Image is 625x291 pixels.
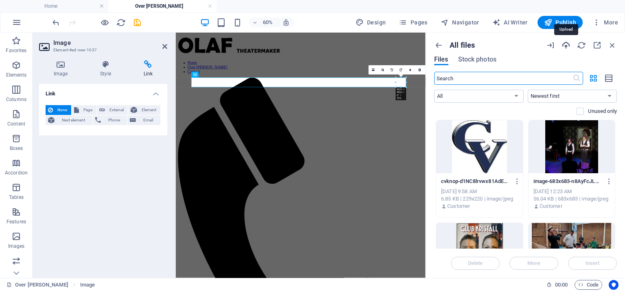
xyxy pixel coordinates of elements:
[51,18,61,27] i: Undo: Change image (Ctrl+Z)
[80,280,95,290] nav: breadcrumb
[415,65,424,75] a: Greyscale
[46,105,71,115] button: None
[282,19,290,26] i: On resize automatically adjust zoom level to fit chosen device.
[588,108,617,115] p: Displays only files that are not in use on the website. Files added during this session can still...
[80,280,95,290] span: Click to select. Double-click to edit
[57,115,90,125] span: Next element
[489,16,531,29] button: AI Writer
[7,280,68,290] a: Click to cancel selection. Double-click to open Pages
[592,18,618,26] span: More
[100,18,109,27] button: Click here to leave preview mode and continue editing
[396,65,406,75] a: Rotate right 90°
[578,280,599,290] span: Code
[7,218,26,225] p: Features
[356,18,386,26] span: Design
[533,178,603,185] p: image-683x683-n8AyFcJLmuu507TBtlfVCg.jpg
[93,115,127,125] button: Phone
[53,39,167,46] h2: Image
[424,65,434,75] a: Confirm ( Ctrl ⏎ )
[249,18,278,27] button: 60%
[127,115,160,125] button: Email
[81,105,94,115] span: Page
[97,105,128,115] button: External
[555,280,568,290] span: 00 00
[352,16,389,29] button: Design
[538,16,583,29] button: Publish
[116,18,126,27] button: reload
[107,105,125,115] span: External
[575,280,602,290] button: Code
[396,16,431,29] button: Pages
[399,18,427,26] span: Pages
[6,47,26,54] p: Favorites
[387,65,397,75] a: Rotate left 90°
[546,41,555,50] i: URL import
[9,194,24,201] p: Tables
[53,46,151,54] h3: Element #ed-new-1037
[533,188,610,195] div: [DATE] 12:23 AM
[132,18,142,27] button: save
[458,55,496,64] span: Stock photos
[492,18,528,26] span: AI Writer
[533,195,610,203] div: 56.04 KB | 683x683 | image/jpeg
[437,16,483,29] button: Navigator
[546,280,568,290] h6: Session time
[352,16,389,29] div: Design (Ctrl+Alt+Y)
[72,105,96,115] button: Page
[129,60,167,77] h4: Link
[138,115,158,125] span: Email
[540,203,562,210] p: Customer
[441,195,518,203] div: 6.85 KB | 229x220 | image/jpeg
[7,121,25,127] p: Content
[561,282,562,288] span: :
[140,105,158,115] span: Element
[261,18,274,27] h6: 60%
[609,280,618,290] button: Usercentrics
[10,145,23,152] p: Boxes
[103,115,125,125] span: Phone
[85,60,129,77] h4: Style
[39,60,85,77] h4: Image
[434,72,573,85] input: Search
[6,96,26,103] p: Columns
[608,41,617,50] i: Close
[128,105,160,115] button: Element
[116,18,126,27] i: Reload page
[378,65,387,75] a: Crop mode
[434,41,443,50] i: Show all folders
[108,2,216,11] h4: Over [PERSON_NAME]
[39,84,167,99] h4: Link
[450,41,475,50] p: All files
[6,72,27,78] p: Elements
[447,203,470,210] p: Customer
[8,243,25,249] p: Images
[441,188,518,195] div: [DATE] 9:58 AM
[441,178,510,185] p: cvknop-d1NC8lrvwx81AdEPKA4ZWA.jpeg
[406,65,415,75] a: Blur
[544,18,576,26] span: Publish
[369,65,378,75] a: Select files from the file manager, stock photos, or upload file(s)
[46,115,92,125] button: Next element
[5,170,28,176] p: Accordion
[133,18,142,27] i: Save (Ctrl+S)
[51,18,61,27] button: undo
[434,55,448,64] span: Files
[592,41,601,50] i: Maximize
[55,105,69,115] span: None
[10,267,23,274] p: Slider
[441,18,479,26] span: Navigator
[589,16,621,29] button: More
